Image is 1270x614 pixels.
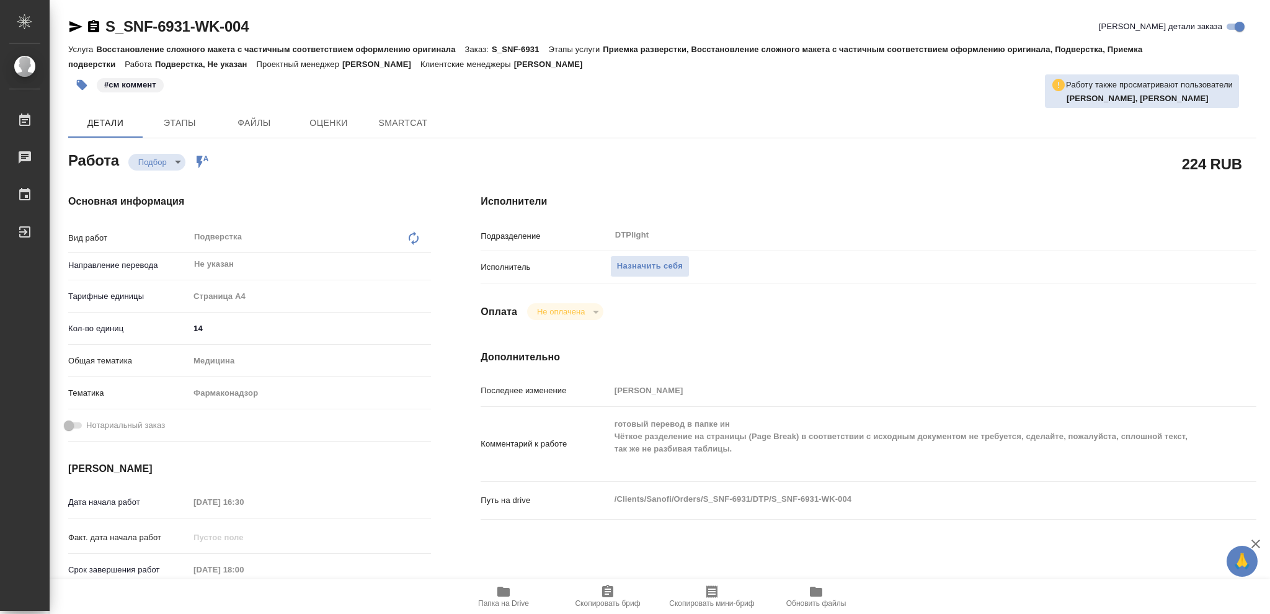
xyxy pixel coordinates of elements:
[189,561,298,579] input: Пустое поле
[465,45,492,54] p: Заказ:
[68,259,189,272] p: Направление перевода
[610,381,1192,399] input: Пустое поле
[481,194,1256,209] h4: Исполнители
[68,232,189,244] p: Вид работ
[669,599,754,608] span: Скопировать мини-бриф
[660,579,764,614] button: Скопировать мини-бриф
[481,230,610,242] p: Подразделение
[189,319,431,337] input: ✎ Введи что-нибудь
[68,323,189,335] p: Кол-во единиц
[492,45,549,54] p: S_SNF-6931
[481,261,610,274] p: Исполнитель
[150,115,210,131] span: Этапы
[575,599,640,608] span: Скопировать бриф
[764,579,868,614] button: Обновить файлы
[610,256,690,277] button: Назначить себя
[68,45,1142,69] p: Приемка разверстки, Восстановление сложного макета с частичным соответствием оформлению оригинала...
[68,532,189,544] p: Факт. дата начала работ
[76,115,135,131] span: Детали
[533,306,588,317] button: Не оплачена
[68,496,189,509] p: Дата начала работ
[481,385,610,397] p: Последнее изменение
[617,259,683,274] span: Назначить себя
[68,71,95,99] button: Добавить тэг
[128,154,185,171] div: Подбор
[86,19,101,34] button: Скопировать ссылку
[96,45,464,54] p: Восстановление сложного макета с частичным соответствием оформлению оригинала
[68,45,96,54] p: Услуга
[514,60,592,69] p: [PERSON_NAME]
[257,60,342,69] p: Проектный менеджер
[481,305,517,319] h4: Оплата
[68,148,119,171] h2: Работа
[189,286,431,307] div: Страница А4
[189,528,298,546] input: Пустое поле
[481,350,1256,365] h4: Дополнительно
[549,45,603,54] p: Этапы услуги
[1067,94,1209,103] b: [PERSON_NAME], [PERSON_NAME]
[1232,548,1253,574] span: 🙏
[1099,20,1222,33] span: [PERSON_NAME] детали заказа
[342,60,420,69] p: [PERSON_NAME]
[86,419,165,432] span: Нотариальный заказ
[478,599,529,608] span: Папка на Drive
[610,489,1192,510] textarea: /Clients/Sanofi/Orders/S_SNF-6931/DTP/S_SNF-6931-WK-004
[1066,79,1233,91] p: Работу также просматривают пользователи
[68,387,189,399] p: Тематика
[125,60,155,69] p: Работа
[1182,153,1242,174] h2: 224 RUB
[68,194,431,209] h4: Основная информация
[189,493,298,511] input: Пустое поле
[1067,92,1233,105] p: Арсеньева Вера, Васильева Наталья
[95,79,165,89] span: см коммент
[527,303,603,320] div: Подбор
[155,60,257,69] p: Подверстка, Не указан
[104,79,156,91] p: #см коммент
[556,579,660,614] button: Скопировать бриф
[189,350,431,372] div: Медицина
[373,115,433,131] span: SmartCat
[420,60,514,69] p: Клиентские менеджеры
[481,438,610,450] p: Комментарий к работе
[68,19,83,34] button: Скопировать ссылку для ЯМессенджера
[1227,546,1258,577] button: 🙏
[68,290,189,303] p: Тарифные единицы
[224,115,284,131] span: Файлы
[189,383,431,404] div: Фармаконадзор
[299,115,358,131] span: Оценки
[481,494,610,507] p: Путь на drive
[105,18,249,35] a: S_SNF-6931-WK-004
[451,579,556,614] button: Папка на Drive
[610,414,1192,472] textarea: готовый перевод в папке ин Чёткое разделение на страницы (Page Break) в соответствии с исходным д...
[68,564,189,576] p: Срок завершения работ
[135,157,171,167] button: Подбор
[786,599,846,608] span: Обновить файлы
[68,355,189,367] p: Общая тематика
[68,461,431,476] h4: [PERSON_NAME]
